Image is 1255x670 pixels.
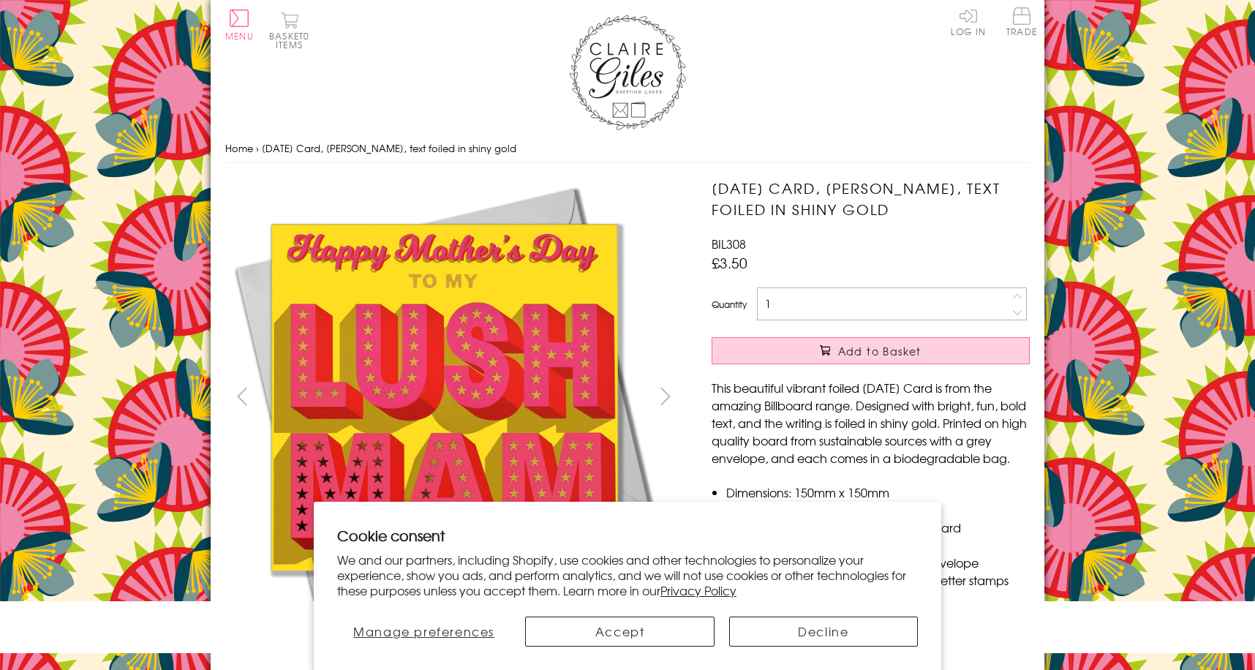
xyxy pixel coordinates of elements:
[353,622,494,640] span: Manage preferences
[951,7,986,36] a: Log In
[712,252,747,273] span: £3.50
[729,617,918,647] button: Decline
[712,298,747,311] label: Quantity
[276,29,309,51] span: 0 items
[649,380,682,413] button: next
[569,15,686,130] img: Claire Giles Greetings Cards
[712,337,1030,364] button: Add to Basket
[682,178,1121,617] img: Mother's Day Card, Lush Mam, text foiled in shiny gold
[712,178,1030,220] h1: [DATE] Card, [PERSON_NAME], text foiled in shiny gold
[1006,7,1037,36] span: Trade
[660,581,736,599] a: Privacy Policy
[225,178,664,617] img: Mother's Day Card, Lush Mam, text foiled in shiny gold
[225,134,1030,164] nav: breadcrumbs
[337,552,918,598] p: We and our partners, including Shopify, use cookies and other technologies to personalize your ex...
[256,141,259,155] span: ›
[712,379,1030,467] p: This beautiful vibrant foiled [DATE] Card is from the amazing Billboard range. Designed with brig...
[225,141,253,155] a: Home
[225,380,258,413] button: prev
[269,12,309,49] button: Basket0 items
[1006,7,1037,39] a: Trade
[838,344,922,358] span: Add to Basket
[726,483,1030,501] li: Dimensions: 150mm x 150mm
[225,10,254,40] button: Menu
[525,617,714,647] button: Accept
[225,29,254,42] span: Menu
[337,617,510,647] button: Manage preferences
[262,141,516,155] span: [DATE] Card, [PERSON_NAME], text foiled in shiny gold
[337,525,918,546] h2: Cookie consent
[712,235,746,252] span: BIL308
